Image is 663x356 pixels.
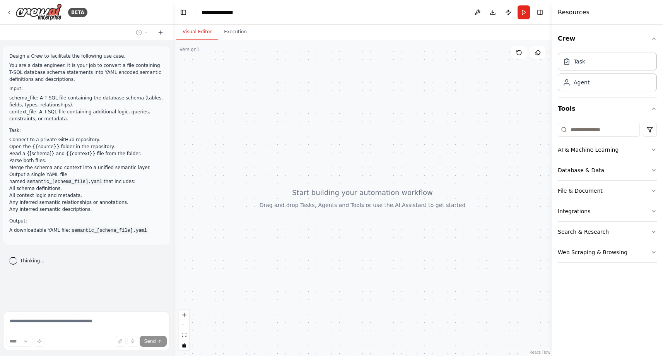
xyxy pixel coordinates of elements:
div: BETA [68,8,87,17]
a: React Flow attribution [530,350,550,354]
button: zoom in [179,310,189,320]
span: Send [144,338,156,344]
button: Click to speak your automation idea [127,336,138,347]
code: semantic_[schema_file].yaml [26,178,104,185]
button: File & Document [558,181,657,201]
button: Web Scraping & Browsing [558,242,657,262]
li: Any inferred semantic relationships or annotations. [9,199,164,206]
button: fit view [179,330,189,340]
button: Upload files [115,336,126,347]
button: Search & Research [558,222,657,242]
button: Hide left sidebar [178,7,189,18]
button: Integrations [558,201,657,221]
p: Task: [9,127,164,134]
button: Switch to previous chat [133,28,151,37]
li: Read a {[schema]} and {{context}} file from the folder. [9,150,164,157]
li: Merge the schema and context into a unified semantic layer. [9,164,164,171]
div: Web Scraping & Browsing [558,248,627,256]
div: File & Document [558,187,603,195]
li: All schema definitions. [9,185,164,192]
button: Hide right sidebar [535,7,545,18]
li: Open the {{source}} folder in the repository. [9,143,164,150]
button: Database & Data [558,160,657,180]
div: Task [574,58,585,65]
img: Logo [15,3,62,21]
p: Output: [9,217,164,224]
div: Tools [558,120,657,269]
li: Connect to a private GitHub repository. [9,136,164,143]
li: A downloadable YAML file: [9,227,164,234]
li: Parse both files. [9,157,164,164]
p: Input: [9,85,164,92]
div: Database & Data [558,166,604,174]
button: Send [140,336,167,347]
h4: Resources [558,8,590,17]
button: Crew [558,28,657,50]
p: Design a Crew to facilitate the following use case. [9,53,164,60]
button: Tools [558,98,657,120]
li: Output a single YAML file named that includes: [9,171,164,213]
div: Crew [558,50,657,98]
div: Integrations [558,207,590,215]
div: Agent [574,79,590,86]
div: React Flow controls [179,310,189,350]
button: Execution [218,24,253,40]
button: Visual Editor [176,24,218,40]
li: All context logic and metadata. [9,192,164,199]
button: Start a new chat [154,28,167,37]
button: toggle interactivity [179,340,189,350]
button: Improve this prompt [34,336,45,347]
p: You are a data engineer. It is your job to convert a file containing T-SQL database schema statem... [9,62,164,83]
code: semantic_[schema_file].yaml [70,227,148,234]
div: Search & Research [558,228,609,236]
nav: breadcrumb [202,9,233,16]
li: context_file: A T-SQL file containing additional logic, queries, constraints, or metadata. [9,108,164,122]
span: Thinking... [20,258,44,264]
button: AI & Machine Learning [558,140,657,160]
li: schema_file: A T-SQL file containing the database schema (tables, fields, types, relationships). [9,94,164,108]
li: Any interred semantic descriptions. [9,206,164,213]
div: Version 1 [179,46,200,53]
button: zoom out [179,320,189,330]
div: AI & Machine Learning [558,146,619,154]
